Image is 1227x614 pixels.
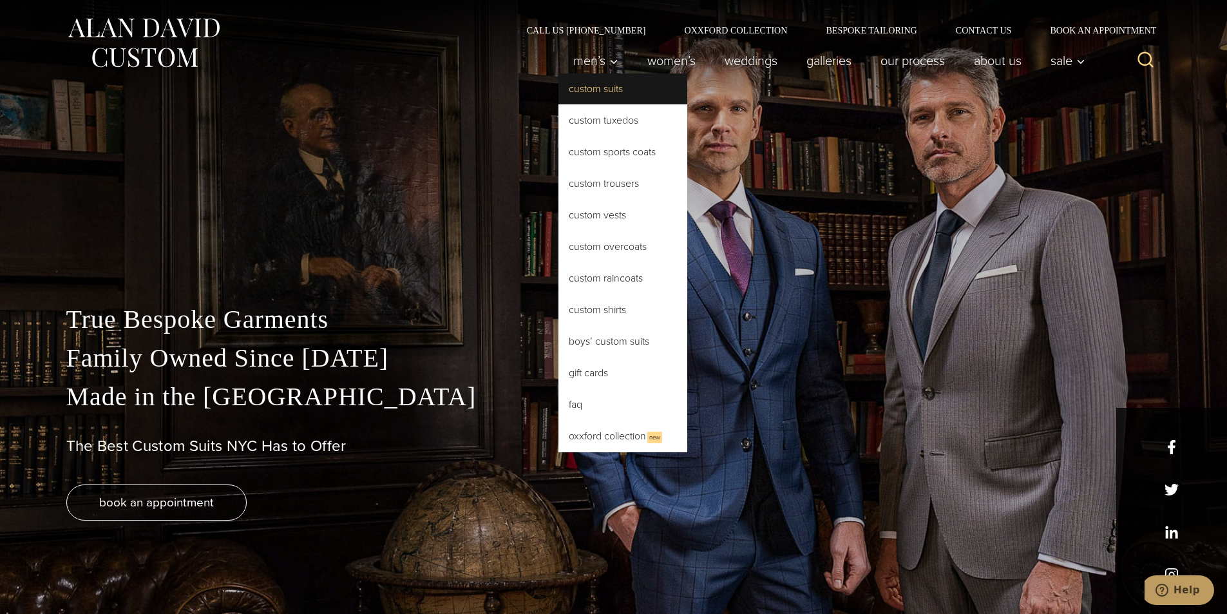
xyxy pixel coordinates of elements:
a: Galleries [792,48,866,73]
button: View Search Form [1130,45,1161,76]
a: Custom Vests [558,200,687,231]
span: book an appointment [99,493,214,512]
a: Boys’ Custom Suits [558,326,687,357]
a: Women’s [633,48,710,73]
a: Oxxford CollectionNew [558,421,687,452]
a: Custom Overcoats [558,231,687,262]
a: Book an Appointment [1031,26,1161,35]
a: Contact Us [937,26,1031,35]
a: Bespoke Tailoring [806,26,936,35]
a: Oxxford Collection [665,26,806,35]
span: New [647,432,662,443]
button: Men’s sub menu toggle [558,48,633,73]
a: Custom Trousers [558,168,687,199]
a: Custom Suits [558,73,687,104]
a: Custom Raincoats [558,263,687,294]
img: Alan David Custom [66,14,221,72]
button: Sale sub menu toggle [1036,48,1092,73]
a: book an appointment [66,484,247,521]
a: Custom Shirts [558,294,687,325]
a: Custom Tuxedos [558,105,687,136]
a: FAQ [558,389,687,420]
a: Gift Cards [558,358,687,389]
a: About Us [959,48,1036,73]
nav: Secondary Navigation [508,26,1161,35]
iframe: Opens a widget where you can chat to one of our agents [1145,575,1214,608]
nav: Primary Navigation [558,48,1092,73]
h1: The Best Custom Suits NYC Has to Offer [66,437,1161,456]
a: Our Process [866,48,959,73]
a: Call Us [PHONE_NUMBER] [508,26,665,35]
a: Custom Sports Coats [558,137,687,168]
a: weddings [710,48,792,73]
p: True Bespoke Garments Family Owned Since [DATE] Made in the [GEOGRAPHIC_DATA] [66,300,1161,416]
